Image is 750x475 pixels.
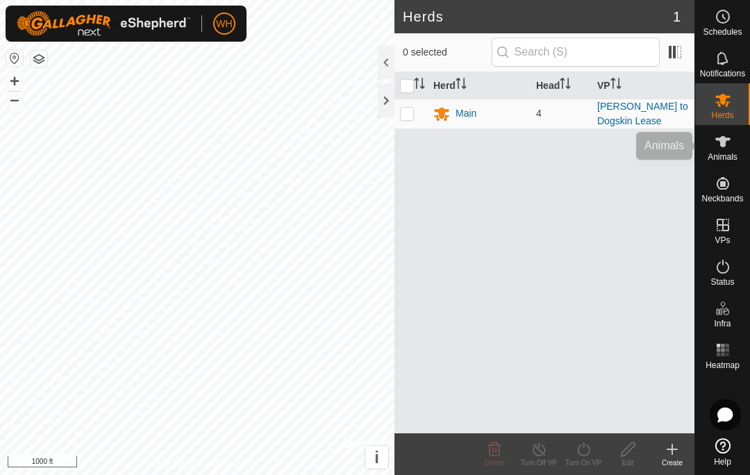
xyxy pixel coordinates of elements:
span: i [374,448,379,467]
button: Reset Map [6,50,23,67]
span: 0 selected [403,45,492,60]
span: Neckbands [701,194,743,203]
th: VP [592,72,694,99]
span: WH [216,17,232,31]
span: VPs [715,236,730,244]
span: 1 [673,6,681,27]
a: Privacy Policy [142,457,194,469]
button: – [6,91,23,108]
a: Help [695,433,750,472]
a: Contact Us [211,457,252,469]
span: Animals [708,153,737,161]
p-sorticon: Activate to sort [414,80,425,91]
button: + [6,73,23,90]
div: Main [456,106,476,121]
h2: Herds [403,8,673,25]
p-sorticon: Activate to sort [560,80,571,91]
span: Notifications [700,69,745,78]
a: [PERSON_NAME] to Dogskin Lease [597,101,688,126]
img: Gallagher Logo [17,11,190,36]
div: Turn Off VP [517,458,561,468]
span: 4 [536,108,542,119]
div: Turn On VP [561,458,606,468]
span: Schedules [703,28,742,36]
th: Herd [428,72,531,99]
span: Infra [714,319,731,328]
button: Map Layers [31,51,47,67]
div: Edit [606,458,650,468]
span: Herds [711,111,733,119]
input: Search (S) [492,37,660,67]
span: Help [714,458,731,466]
span: Heatmap [706,361,740,369]
div: Create [650,458,694,468]
span: Status [710,278,734,286]
p-sorticon: Activate to sort [456,80,467,91]
button: i [365,446,388,469]
span: Delete [485,459,505,467]
p-sorticon: Activate to sort [610,80,622,91]
th: Head [531,72,592,99]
